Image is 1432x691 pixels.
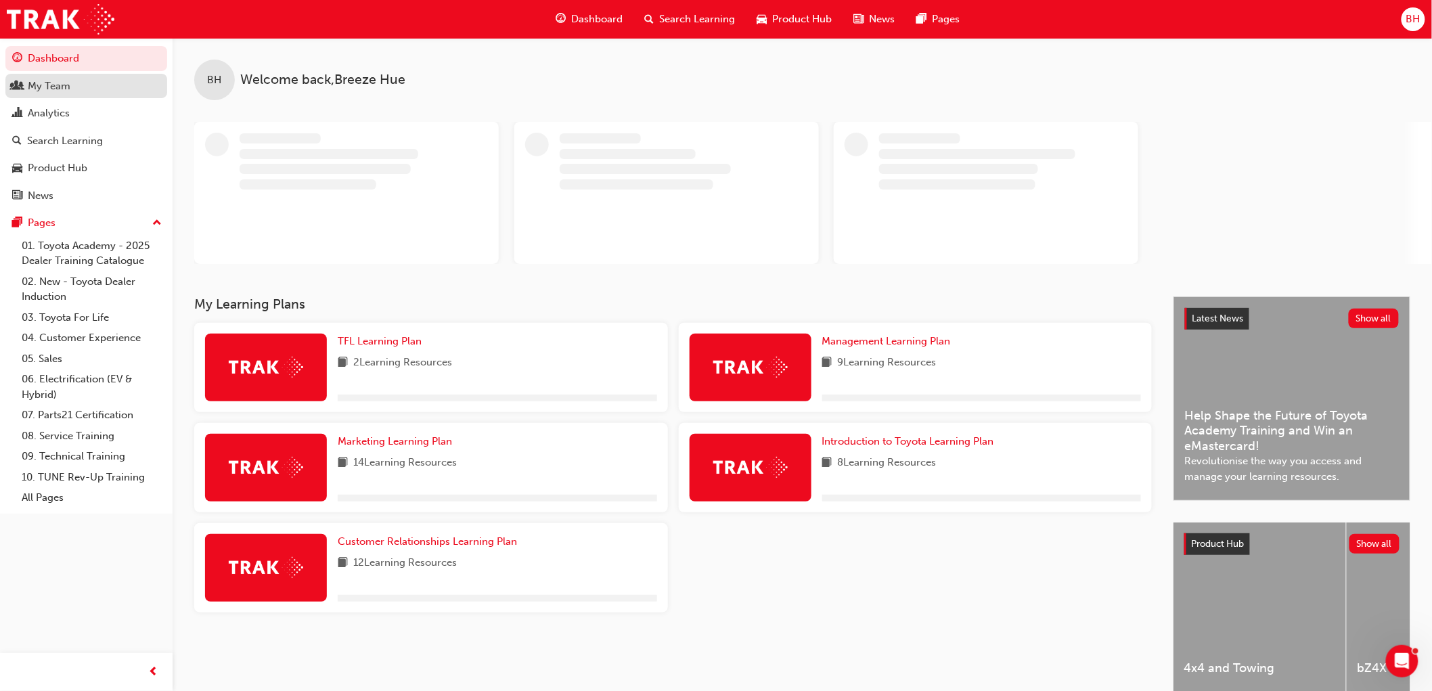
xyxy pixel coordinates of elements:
[1402,7,1425,31] button: BH
[338,434,457,449] a: Marketing Learning Plan
[152,215,162,232] span: up-icon
[16,446,167,467] a: 09. Technical Training
[12,53,22,65] span: guage-icon
[16,426,167,447] a: 08. Service Training
[5,129,167,154] a: Search Learning
[713,457,788,478] img: Trak
[16,467,167,488] a: 10. TUNE Rev-Up Training
[906,5,971,33] a: pages-iconPages
[338,435,452,447] span: Marketing Learning Plan
[1349,309,1400,328] button: Show all
[338,534,522,550] a: Customer Relationships Learning Plan
[1349,534,1400,554] button: Show all
[28,106,70,121] div: Analytics
[822,455,832,472] span: book-icon
[634,5,746,33] a: search-iconSearch Learning
[545,5,634,33] a: guage-iconDashboard
[208,72,222,88] span: BH
[1406,12,1420,27] span: BH
[5,46,167,71] a: Dashboard
[822,434,1000,449] a: Introduction to Toyota Learning Plan
[16,328,167,349] a: 04. Customer Experience
[338,535,517,548] span: Customer Relationships Learning Plan
[1192,313,1244,324] span: Latest News
[194,296,1152,312] h3: My Learning Plans
[240,72,405,88] span: Welcome back , Breeze Hue
[757,11,767,28] span: car-icon
[822,334,956,349] a: Management Learning Plan
[5,43,167,210] button: DashboardMy TeamAnalyticsSearch LearningProduct HubNews
[746,5,843,33] a: car-iconProduct Hub
[838,455,937,472] span: 8 Learning Resources
[28,160,87,176] div: Product Hub
[12,135,22,148] span: search-icon
[838,355,937,372] span: 9 Learning Resources
[12,217,22,229] span: pages-icon
[572,12,623,27] span: Dashboard
[713,357,788,378] img: Trak
[16,405,167,426] a: 07. Parts21 Certification
[645,11,654,28] span: search-icon
[16,369,167,405] a: 06. Electrification (EV & Hybrid)
[12,108,22,120] span: chart-icon
[5,210,167,236] button: Pages
[870,12,895,27] span: News
[854,11,864,28] span: news-icon
[5,101,167,126] a: Analytics
[822,355,832,372] span: book-icon
[12,190,22,202] span: news-icon
[1173,296,1410,501] a: Latest NewsShow allHelp Shape the Future of Toyota Academy Training and Win an eMastercard!Revolu...
[16,487,167,508] a: All Pages
[229,557,303,578] img: Trak
[1184,533,1400,555] a: Product HubShow all
[7,4,114,35] img: Trak
[933,12,960,27] span: Pages
[27,133,103,149] div: Search Learning
[28,188,53,204] div: News
[12,162,22,175] span: car-icon
[149,664,159,681] span: prev-icon
[1185,308,1399,330] a: Latest NewsShow all
[353,455,457,472] span: 14 Learning Resources
[16,271,167,307] a: 02. New - Toyota Dealer Induction
[5,156,167,181] a: Product Hub
[1185,453,1399,484] span: Revolutionise the way you access and manage your learning resources.
[16,349,167,370] a: 05. Sales
[5,74,167,99] a: My Team
[353,355,452,372] span: 2 Learning Resources
[229,457,303,478] img: Trak
[338,555,348,572] span: book-icon
[28,79,70,94] div: My Team
[229,357,303,378] img: Trak
[773,12,832,27] span: Product Hub
[28,215,55,231] div: Pages
[843,5,906,33] a: news-iconNews
[338,335,422,347] span: TFL Learning Plan
[556,11,566,28] span: guage-icon
[1185,408,1399,454] span: Help Shape the Future of Toyota Academy Training and Win an eMastercard!
[1184,661,1335,676] span: 4x4 and Towing
[822,335,951,347] span: Management Learning Plan
[338,455,348,472] span: book-icon
[917,11,927,28] span: pages-icon
[1386,645,1418,677] iframe: Intercom live chat
[16,236,167,271] a: 01. Toyota Academy - 2025 Dealer Training Catalogue
[660,12,736,27] span: Search Learning
[5,183,167,208] a: News
[353,555,457,572] span: 12 Learning Resources
[12,81,22,93] span: people-icon
[338,355,348,372] span: book-icon
[1192,538,1245,550] span: Product Hub
[16,307,167,328] a: 03. Toyota For Life
[822,435,994,447] span: Introduction to Toyota Learning Plan
[338,334,427,349] a: TFL Learning Plan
